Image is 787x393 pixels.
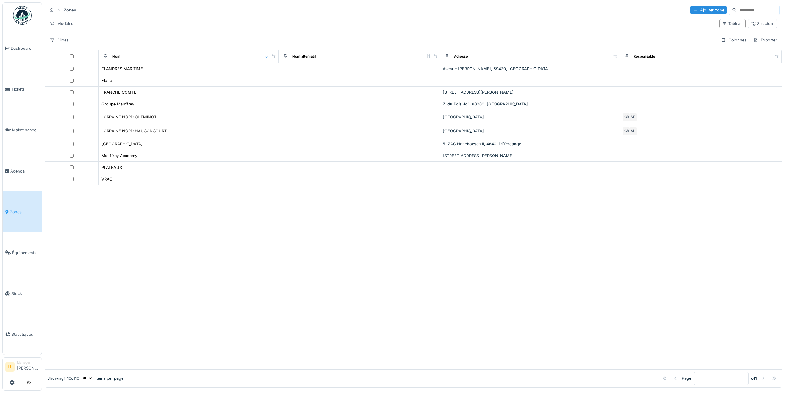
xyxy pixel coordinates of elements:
[101,78,112,83] div: Flotte
[622,113,631,122] div: CB
[101,101,134,107] div: Groupe Mauffrey
[17,360,39,374] li: [PERSON_NAME]
[101,164,122,170] div: PLATEAUX
[11,86,39,92] span: Tickets
[11,45,39,51] span: Dashboard
[722,21,743,27] div: Tableau
[47,19,76,28] div: Modèles
[443,128,618,134] div: [GEOGRAPHIC_DATA]
[443,89,618,95] div: [STREET_ADDRESS][PERSON_NAME]
[3,110,42,151] a: Maintenance
[101,176,112,182] div: VRAC
[3,191,42,232] a: Zones
[629,113,637,122] div: AF
[443,141,618,147] div: 5, ZAC Haneboesch II, 4640, Differdange
[3,28,42,69] a: Dashboard
[10,209,39,215] span: Zones
[443,66,618,72] div: Avenue [PERSON_NAME], 59430, [GEOGRAPHIC_DATA]
[682,375,691,381] div: Page
[3,232,42,273] a: Équipements
[690,6,727,14] div: Ajouter zone
[47,375,79,381] div: Showing 1 - 10 of 10
[47,36,71,45] div: Filtres
[292,54,316,59] div: Nom alternatif
[634,54,655,59] div: Responsable
[101,153,137,159] div: Mauffrey Academy
[11,331,39,337] span: Statistiques
[443,153,618,159] div: [STREET_ADDRESS][PERSON_NAME]
[61,7,79,13] strong: Zones
[3,151,42,191] a: Agenda
[112,54,120,59] div: Nom
[751,21,774,27] div: Structure
[3,314,42,355] a: Statistiques
[443,114,618,120] div: [GEOGRAPHIC_DATA]
[5,360,39,375] a: LL Manager[PERSON_NAME]
[629,127,637,135] div: SL
[12,250,39,256] span: Équipements
[101,128,167,134] div: LORRAINE NORD HAUCONCOURT
[443,101,618,107] div: ZI du Bois Joli, 88200, [GEOGRAPHIC_DATA]
[751,36,780,45] div: Exporter
[82,375,123,381] div: items per page
[751,375,757,381] strong: of 1
[17,360,39,365] div: Manager
[101,141,143,147] div: [GEOGRAPHIC_DATA]
[10,168,39,174] span: Agenda
[101,89,136,95] div: FRANCHE COMTE
[5,362,15,372] li: LL
[3,69,42,110] a: Tickets
[622,127,631,135] div: CB
[101,114,156,120] div: LORRAINE NORD CHEMINOT
[3,273,42,314] a: Stock
[101,66,143,72] div: FLANDRES MARITIME
[12,127,39,133] span: Maintenance
[13,6,32,25] img: Badge_color-CXgf-gQk.svg
[454,54,468,59] div: Adresse
[11,291,39,297] span: Stock
[718,36,749,45] div: Colonnes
